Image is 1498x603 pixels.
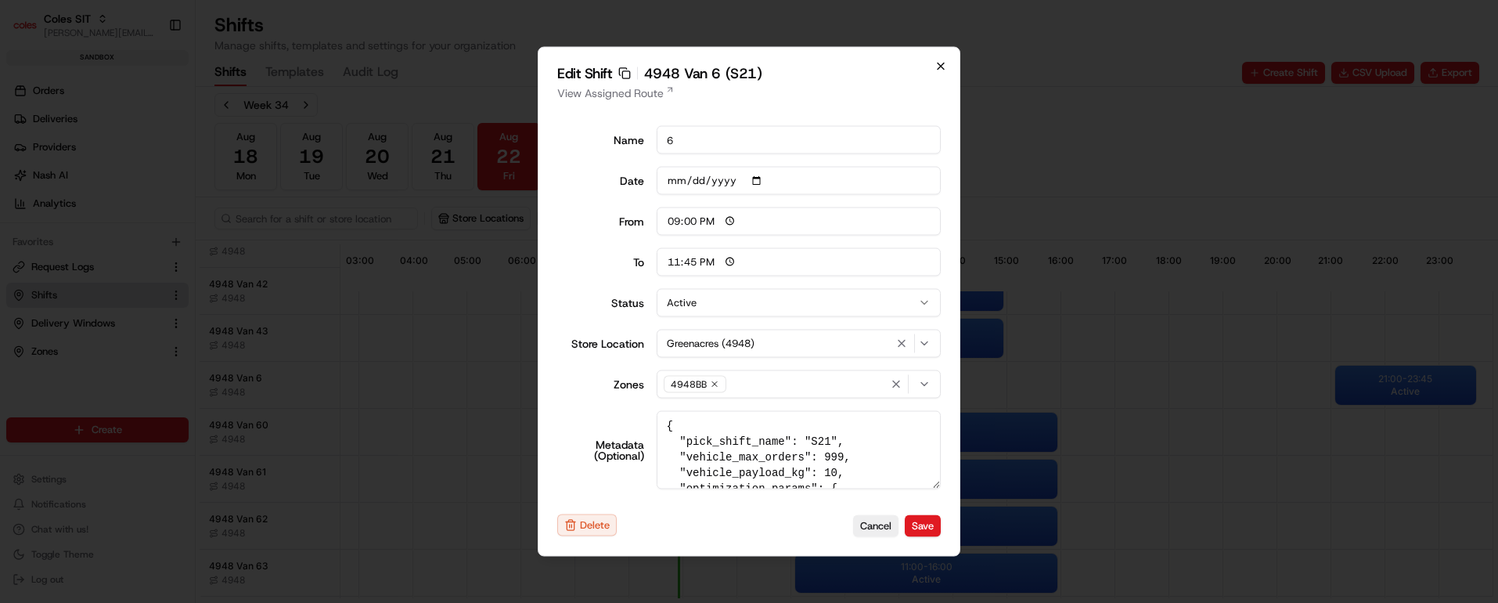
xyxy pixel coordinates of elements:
button: Start new chat [266,154,285,173]
img: Nash [16,16,47,47]
button: Greenacres (4948) [657,330,942,358]
span: Knowledge Base [31,227,120,243]
a: Powered byPylon [110,265,189,277]
textarea: { "pick_shift_name": "S21", "vehicle_max_orders": 999, "vehicle_payload_kg": 10, "optimization_pa... [657,411,942,489]
div: 💻 [132,229,145,241]
span: 4948 Van 6 (S21) [644,67,762,81]
a: 📗Knowledge Base [9,221,126,249]
span: 4948BB [671,378,707,391]
div: Start new chat [53,150,257,165]
div: From [557,216,644,227]
button: Save [905,515,941,536]
p: Welcome 👋 [16,63,285,88]
input: Shift name [657,126,942,154]
h2: Edit Shift [557,67,941,81]
div: 📗 [16,229,28,241]
a: View Assigned Route [557,85,941,101]
div: To [557,257,644,268]
button: 4948BB [657,370,942,399]
div: We're available if you need us! [53,165,198,178]
label: Zones [557,379,644,390]
button: Delete [557,515,617,536]
label: Status [557,298,644,309]
span: Pylon [156,265,189,277]
label: Date [557,175,644,186]
span: Greenacres (4948) [667,337,754,351]
input: Clear [41,101,258,117]
label: Metadata (Optional) [557,439,644,461]
img: 1736555255976-a54dd68f-1ca7-489b-9aae-adbdc363a1c4 [16,150,44,178]
button: Cancel [853,515,898,536]
a: 💻API Documentation [126,221,257,249]
span: API Documentation [148,227,251,243]
label: Store Location [557,338,644,349]
label: Name [557,135,644,146]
